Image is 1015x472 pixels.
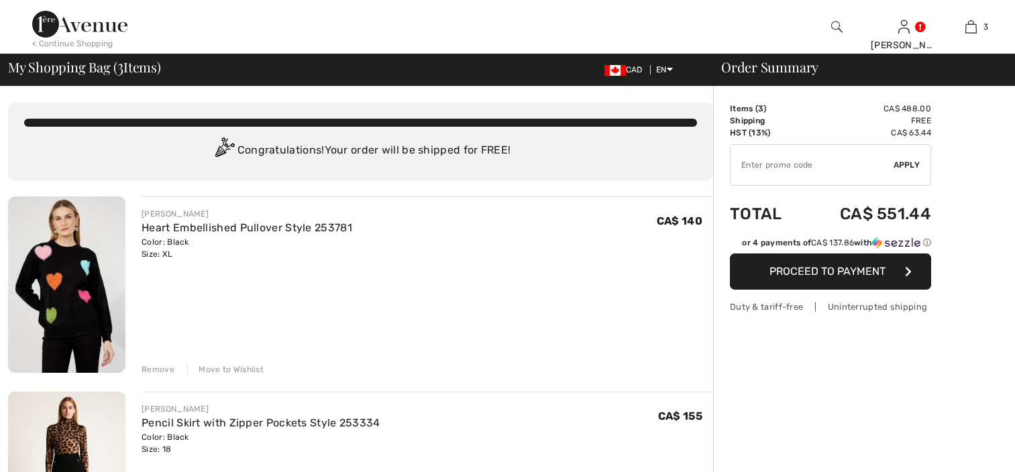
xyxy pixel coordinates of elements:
[983,21,988,33] span: 3
[730,127,803,139] td: HST (13%)
[769,265,886,278] span: Proceed to Payment
[604,65,648,74] span: CAD
[871,38,937,52] div: [PERSON_NAME]
[730,191,803,237] td: Total
[142,403,380,415] div: [PERSON_NAME]
[142,431,380,455] div: Color: Black Size: 18
[831,19,843,35] img: search the website
[742,237,931,249] div: or 4 payments of with
[656,65,673,74] span: EN
[730,237,931,253] div: or 4 payments ofCA$ 137.86withSezzle Click to learn more about Sezzle
[32,11,127,38] img: 1ère Avenue
[898,20,910,33] a: Sign In
[803,115,931,127] td: Free
[730,253,931,290] button: Proceed to Payment
[803,191,931,237] td: CA$ 551.44
[657,215,702,227] span: CA$ 140
[142,236,352,260] div: Color: Black Size: XL
[894,159,920,171] span: Apply
[211,137,237,164] img: Congratulation2.svg
[758,104,763,113] span: 3
[8,196,125,373] img: Heart Embellished Pullover Style 253781
[938,19,1004,35] a: 3
[142,416,380,429] a: Pencil Skirt with Zipper Pockets Style 253334
[811,238,854,247] span: CA$ 137.86
[117,57,123,74] span: 3
[658,410,702,422] span: CA$ 155
[730,300,931,313] div: Duty & tariff-free | Uninterrupted shipping
[8,60,161,74] span: My Shopping Bag ( Items)
[32,38,113,50] div: < Continue Shopping
[803,103,931,115] td: CA$ 488.00
[142,363,174,375] div: Remove
[803,127,931,139] td: CA$ 63.44
[730,103,803,115] td: Items ( )
[965,19,977,35] img: My Bag
[604,65,626,76] img: Canadian Dollar
[142,221,352,234] a: Heart Embellished Pullover Style 253781
[24,137,697,164] div: Congratulations! Your order will be shipped for FREE!
[705,60,1007,74] div: Order Summary
[187,363,264,375] div: Move to Wishlist
[142,208,352,220] div: [PERSON_NAME]
[731,145,894,185] input: Promo code
[730,115,803,127] td: Shipping
[898,19,910,35] img: My Info
[872,237,920,249] img: Sezzle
